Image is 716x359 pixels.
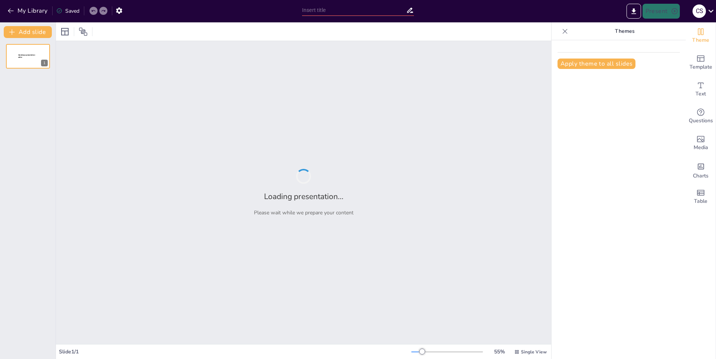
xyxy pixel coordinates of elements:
span: Questions [689,117,713,125]
input: Insert title [302,5,406,16]
div: Add charts and graphs [686,157,716,183]
span: Sendsteps presentation editor [18,54,35,58]
span: Template [690,63,712,71]
span: Single View [521,349,547,355]
div: Layout [59,26,71,38]
span: Position [79,27,88,36]
div: 1 [41,60,48,66]
button: Add slide [4,26,52,38]
div: Add a table [686,183,716,210]
div: Add ready made slides [686,49,716,76]
div: Slide 1 / 1 [59,348,411,355]
span: Theme [692,36,709,44]
span: Table [694,197,707,205]
span: Text [695,90,706,98]
button: Apply theme to all slides [558,59,635,69]
p: Themes [571,22,678,40]
button: Present [643,4,680,19]
div: Add text boxes [686,76,716,103]
div: Saved [56,7,79,15]
h2: Loading presentation... [264,191,343,202]
div: c s [693,4,706,18]
span: Media [694,144,708,152]
button: Export to PowerPoint [626,4,641,19]
span: Charts [693,172,709,180]
div: Change the overall theme [686,22,716,49]
button: c s [693,4,706,19]
div: Add images, graphics, shapes or video [686,130,716,157]
button: My Library [6,5,51,17]
div: 1 [6,44,50,69]
p: Please wait while we prepare your content [254,209,354,216]
div: 55 % [490,348,508,355]
div: Get real-time input from your audience [686,103,716,130]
